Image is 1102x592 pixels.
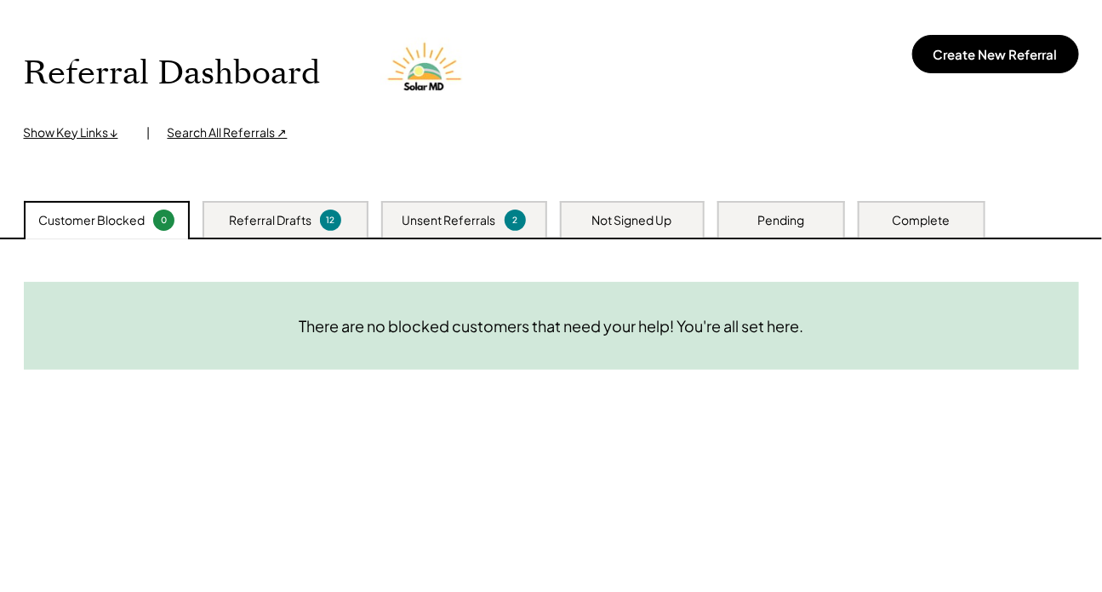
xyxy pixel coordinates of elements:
div: Search All Referrals ↗ [168,124,288,141]
img: Solar%20MD%20LOgo.png [380,26,474,120]
div: There are no blocked customers that need your help! You're all set here. [299,316,803,336]
div: Referral Drafts [229,212,311,229]
div: 0 [156,214,172,227]
button: Create New Referral [912,35,1079,73]
div: Customer Blocked [38,212,145,229]
div: 2 [507,214,523,227]
div: Show Key Links ↓ [24,124,130,141]
div: 12 [323,214,339,227]
div: Unsent Referrals [403,212,496,229]
h1: Referral Dashboard [24,54,321,94]
div: | [147,124,151,141]
div: Pending [757,212,804,229]
div: Complete [893,212,951,229]
div: Not Signed Up [592,212,672,229]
